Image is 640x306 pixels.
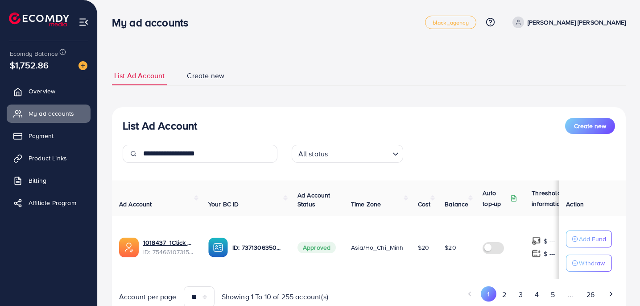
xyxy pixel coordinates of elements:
[10,59,49,71] span: $1,752.86
[78,61,87,70] img: image
[545,286,561,303] button: Go to page 5
[496,286,512,303] button: Go to page 2
[481,286,496,302] button: Go to page 1
[433,20,469,25] span: black_agency
[143,238,194,256] div: <span class='underline'>1018437_1Click Account 131_1757082261482</span></br>7546610731588829200
[566,200,584,209] span: Action
[580,286,600,303] button: Go to page 26
[7,105,91,122] a: My ad accounts
[418,200,431,209] span: Cost
[7,127,91,145] a: Payment
[445,243,456,252] span: $20
[7,194,91,212] a: Affiliate Program
[29,131,54,140] span: Payment
[529,286,545,303] button: Go to page 4
[208,200,239,209] span: Your BC ID
[78,17,89,27] img: menu
[528,17,626,28] p: [PERSON_NAME] [PERSON_NAME]
[7,172,91,189] a: Billing
[208,238,228,257] img: ic-ba-acc.ded83a64.svg
[297,191,330,209] span: Ad Account Status
[7,149,91,167] a: Product Links
[112,16,195,29] h3: My ad accounts
[297,242,336,253] span: Approved
[29,87,55,96] span: Overview
[512,286,529,303] button: Go to page 3
[187,71,224,81] span: Create new
[114,71,165,81] span: List Ad Account
[119,200,152,209] span: Ad Account
[119,292,177,302] span: Account per page
[29,176,46,185] span: Billing
[579,258,605,268] p: Withdraw
[574,122,606,130] span: Create new
[425,16,476,29] a: black_agency
[119,238,139,257] img: ic-ads-acc.e4c84228.svg
[330,146,388,160] input: Search for option
[29,109,74,118] span: My ad accounts
[544,248,555,259] p: $ ---
[418,243,429,252] span: $20
[297,147,330,160] span: All status
[579,234,606,244] p: Add Fund
[29,198,76,207] span: Affiliate Program
[10,49,58,58] span: Ecomdy Balance
[544,236,555,247] p: $ ---
[483,188,508,209] p: Auto top-up
[566,255,612,272] button: Withdraw
[532,188,575,209] p: Threshold information
[532,236,541,246] img: top-up amount
[376,286,619,303] ul: Pagination
[123,119,197,132] h3: List Ad Account
[29,154,67,163] span: Product Links
[7,82,91,100] a: Overview
[232,242,283,253] p: ID: 7371306350615248913
[566,231,612,247] button: Add Fund
[143,238,194,247] a: 1018437_1Click Account 131_1757082261482
[532,249,541,258] img: top-up amount
[143,247,194,256] span: ID: 7546610731588829200
[351,243,404,252] span: Asia/Ho_Chi_Minh
[565,118,615,134] button: Create new
[509,17,626,28] a: [PERSON_NAME] [PERSON_NAME]
[351,200,381,209] span: Time Zone
[602,266,633,299] iframe: Chat
[445,200,468,209] span: Balance
[9,13,69,26] img: logo
[292,145,403,163] div: Search for option
[222,292,328,302] span: Showing 1 To 10 of 255 account(s)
